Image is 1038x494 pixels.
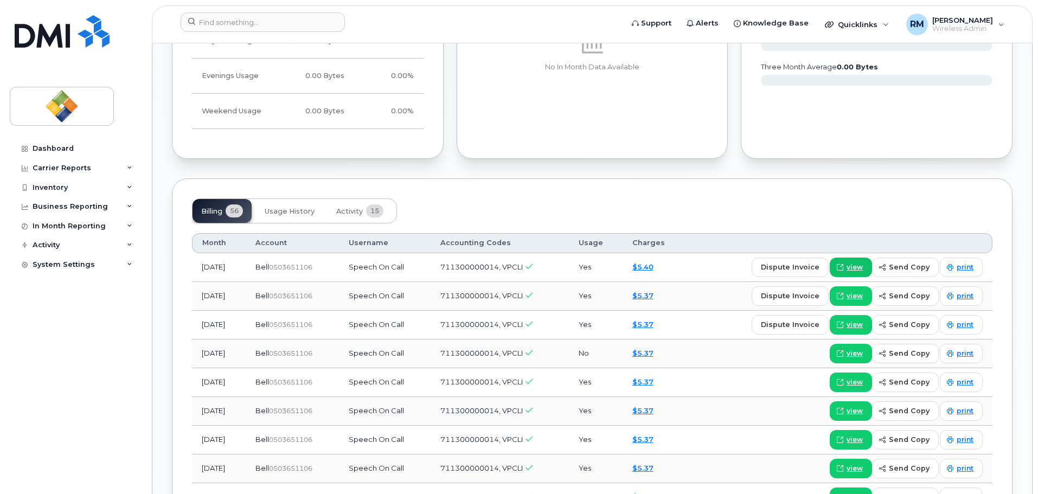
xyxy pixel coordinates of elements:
a: print [940,315,983,335]
span: 0503651106 [269,349,312,357]
span: 711300000014, VPCLI [440,435,523,444]
td: 0.00% [354,94,424,129]
button: send copy [872,286,939,306]
a: print [940,344,983,363]
td: Yes [569,282,623,311]
td: 0.00 Bytes [277,59,354,94]
td: [DATE] [192,397,246,426]
span: Bell [255,291,269,300]
span: 0503651106 [269,435,312,444]
span: 0503651106 [269,292,312,300]
span: send copy [889,348,930,358]
a: Alerts [679,12,726,34]
button: send copy [872,258,939,277]
span: [PERSON_NAME] [932,16,993,24]
td: No [569,339,623,368]
a: print [940,373,983,392]
td: 0.00% [354,59,424,94]
input: Find something... [181,12,345,32]
button: dispute invoice [752,258,829,277]
a: view [830,430,872,450]
a: view [830,344,872,363]
th: Account [246,233,339,253]
span: send copy [889,406,930,416]
span: 711300000014, VPCLI [440,349,523,357]
span: Bell [255,435,269,444]
span: send copy [889,434,930,445]
span: dispute invoice [761,262,819,272]
td: [DATE] [192,368,246,397]
td: Speech On Call [339,397,431,426]
span: 711300000014, VPCLI [440,291,523,300]
span: 711300000014, VPCLI [440,262,523,271]
span: RM [910,18,924,31]
a: print [940,459,983,478]
td: Yes [569,454,623,483]
td: Yes [569,426,623,454]
a: $5.37 [632,349,653,357]
tr: Weekdays from 6:00pm to 8:00am [192,59,424,94]
span: Knowledge Base [743,18,809,29]
a: Knowledge Base [726,12,816,34]
span: print [957,349,973,358]
span: view [847,320,863,330]
span: print [957,320,973,330]
span: send copy [889,319,930,330]
td: [DATE] [192,426,246,454]
td: [DATE] [192,454,246,483]
button: send copy [872,344,939,363]
div: Roderick MacKinnon [899,14,1012,35]
th: Usage [569,233,623,253]
td: [DATE] [192,282,246,311]
span: view [847,435,863,445]
a: view [830,401,872,421]
td: Evenings Usage [192,59,277,94]
span: Bell [255,262,269,271]
span: view [847,406,863,416]
a: print [940,401,983,421]
a: view [830,459,872,478]
td: Yes [569,397,623,426]
span: 0503651106 [269,378,312,386]
span: Usage History [265,207,315,216]
span: 0503651106 [269,263,312,271]
span: 0503651106 [269,407,312,415]
a: $5.37 [632,320,653,329]
span: dispute invoice [761,319,819,330]
span: print [957,377,973,387]
div: Quicklinks [817,14,896,35]
td: Speech On Call [339,426,431,454]
button: send copy [872,430,939,450]
span: Support [641,18,671,29]
button: send copy [872,315,939,335]
span: 0503651106 [269,320,312,329]
td: 0.00 Bytes [277,94,354,129]
span: send copy [889,291,930,301]
a: print [940,430,983,450]
span: 15 [366,204,383,217]
span: Bell [255,406,269,415]
span: Activity [336,207,363,216]
button: send copy [872,373,939,392]
a: print [940,286,983,306]
span: 711300000014, VPCLI [440,464,523,472]
span: 711300000014, VPCLI [440,406,523,415]
a: view [830,286,872,306]
td: Speech On Call [339,253,431,282]
tspan: 0.00 Bytes [837,63,878,71]
span: print [957,262,973,272]
td: Yes [569,253,623,282]
a: view [830,315,872,335]
td: [DATE] [192,339,246,368]
span: print [957,406,973,416]
span: 711300000014, VPCLI [440,377,523,386]
button: dispute invoice [752,315,829,335]
span: dispute invoice [761,291,819,301]
td: [DATE] [192,311,246,339]
span: print [957,464,973,473]
td: Speech On Call [339,368,431,397]
th: Accounting Codes [431,233,568,253]
p: No In Month Data Available [477,62,708,72]
a: view [830,373,872,392]
a: print [940,258,983,277]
